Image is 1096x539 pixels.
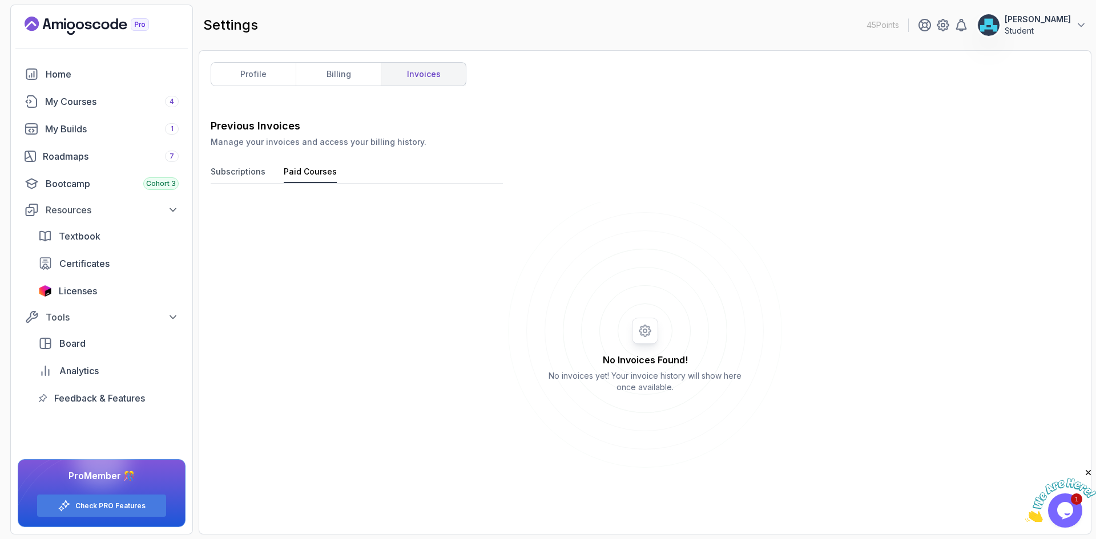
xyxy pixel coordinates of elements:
[46,177,179,191] div: Bootcamp
[25,17,175,35] a: Landing page
[977,14,1087,37] button: user profile image[PERSON_NAME]Student
[38,285,52,297] img: jetbrains icon
[1005,25,1071,37] p: Student
[1005,14,1071,25] p: [PERSON_NAME]
[211,136,1079,148] p: Manage your invoices and access your billing history.
[381,63,466,86] a: invoices
[45,95,179,108] div: My Courses
[978,14,1000,36] img: user profile image
[31,332,186,355] a: board
[18,63,186,86] a: home
[46,67,179,81] div: Home
[59,364,99,378] span: Analytics
[539,353,751,367] h2: No Invoices Found!
[59,229,100,243] span: Textbook
[18,90,186,113] a: courses
[203,16,258,34] h2: settings
[31,279,186,302] a: licenses
[37,494,167,517] button: Check PRO Features
[296,63,381,86] a: billing
[18,172,186,195] a: bootcamp
[146,179,176,188] span: Cohort 3
[211,118,1079,134] h3: Previous Invoices
[31,252,186,275] a: certificates
[867,19,899,31] p: 45 Points
[18,145,186,168] a: roadmaps
[54,391,145,405] span: Feedback & Features
[31,387,186,410] a: feedback
[211,63,296,86] a: profile
[18,117,186,140] a: builds
[18,307,186,327] button: Tools
[46,310,179,324] div: Tools
[211,166,265,183] button: Subscriptions
[170,152,174,161] span: 7
[170,97,174,106] span: 4
[75,501,146,510] a: Check PRO Features
[46,203,179,217] div: Resources
[31,359,186,382] a: analytics
[1025,468,1096,522] iframe: chat widget
[171,124,174,133] span: 1
[18,200,186,220] button: Resources
[45,122,179,136] div: My Builds
[59,257,110,270] span: Certificates
[59,337,86,350] span: Board
[284,166,337,183] button: Paid Courses
[31,225,186,248] a: textbook
[43,149,179,163] div: Roadmaps
[59,284,97,298] span: Licenses
[539,370,751,393] p: No invoices yet! Your invoice history will show here once available.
